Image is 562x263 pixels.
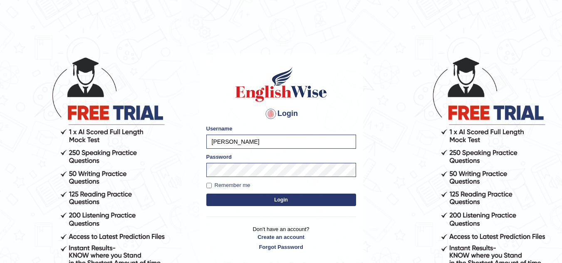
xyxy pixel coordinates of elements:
[206,153,232,161] label: Password
[234,66,329,103] img: Logo of English Wise sign in for intelligent practice with AI
[206,243,356,251] a: Forgot Password
[206,194,356,206] button: Login
[206,181,250,189] label: Remember me
[206,233,356,241] a: Create an account
[206,183,212,188] input: Remember me
[206,225,356,251] p: Don't have an account?
[206,125,233,133] label: Username
[206,107,356,120] h4: Login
